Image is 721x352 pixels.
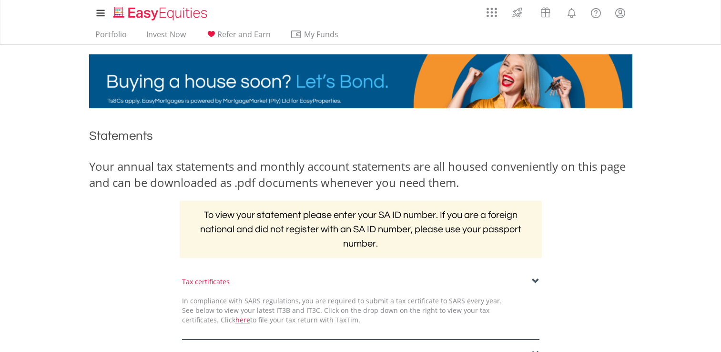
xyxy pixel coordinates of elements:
a: Vouchers [531,2,559,20]
h2: To view your statement please enter your SA ID number. If you are a foreign national and did not ... [180,201,542,258]
span: Click to file your tax return with TaxTim. [221,315,360,324]
span: My Funds [290,28,353,41]
a: AppsGrid [480,2,503,18]
img: vouchers-v2.svg [538,5,553,20]
a: Invest Now [142,30,190,44]
div: Tax certificates [182,277,539,287]
span: Refer and Earn [217,29,271,40]
a: My Profile [608,2,632,23]
a: FAQ's and Support [584,2,608,21]
img: EasyMortage Promotion Banner [89,54,632,108]
div: Your annual tax statements and monthly account statements are all housed conveniently on this pag... [89,158,632,191]
img: EasyEquities_Logo.png [112,6,211,21]
img: grid-menu-icon.svg [487,7,497,18]
a: Refer and Earn [202,30,274,44]
a: Notifications [559,2,584,21]
span: In compliance with SARS regulations, you are required to submit a tax certificate to SARS every y... [182,296,502,324]
img: thrive-v2.svg [509,5,525,20]
a: Home page [110,2,211,21]
span: Statements [89,130,153,142]
a: Portfolio [91,30,131,44]
a: here [235,315,250,324]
